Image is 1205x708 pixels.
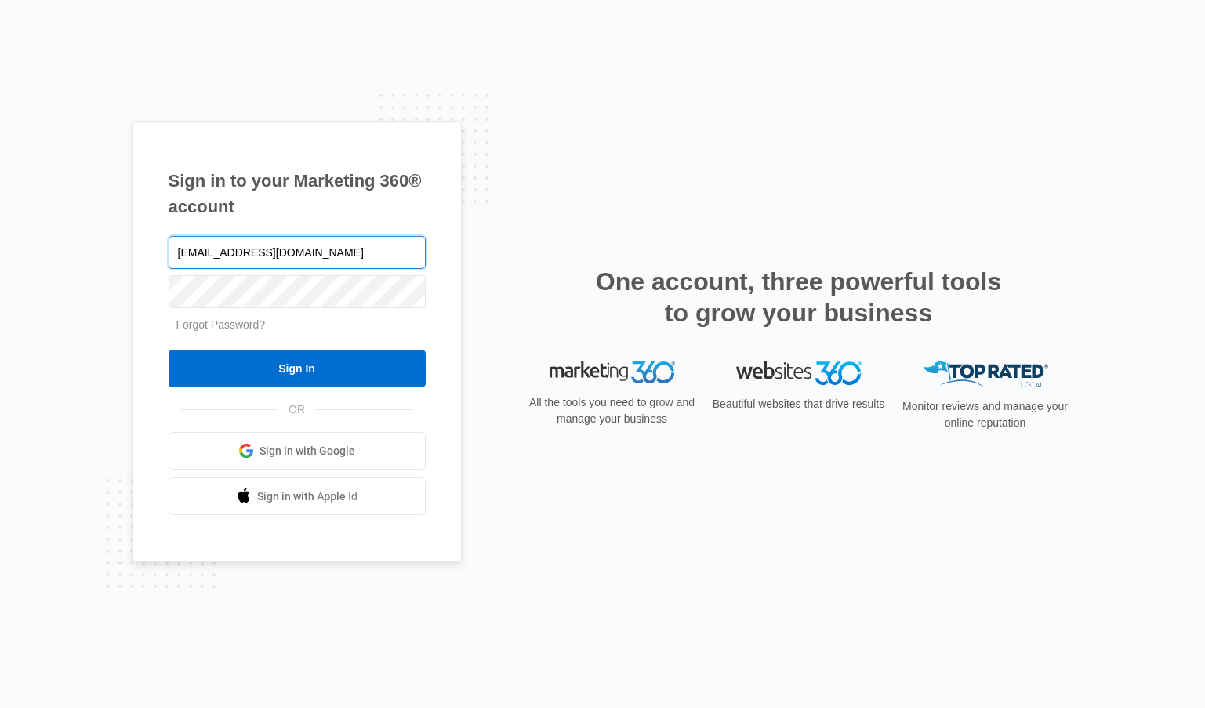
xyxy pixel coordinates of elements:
[550,361,675,383] img: Marketing 360
[169,432,426,470] a: Sign in with Google
[736,361,862,384] img: Websites 360
[169,350,426,387] input: Sign In
[898,398,1073,431] p: Monitor reviews and manage your online reputation
[260,443,355,459] span: Sign in with Google
[169,477,426,515] a: Sign in with Apple Id
[923,361,1048,387] img: Top Rated Local
[169,168,426,220] h1: Sign in to your Marketing 360® account
[524,394,700,427] p: All the tools you need to grow and manage your business
[176,318,266,331] a: Forgot Password?
[257,488,358,505] span: Sign in with Apple Id
[711,396,887,412] p: Beautiful websites that drive results
[278,401,316,418] span: OR
[169,236,426,269] input: Email
[591,266,1007,329] h2: One account, three powerful tools to grow your business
